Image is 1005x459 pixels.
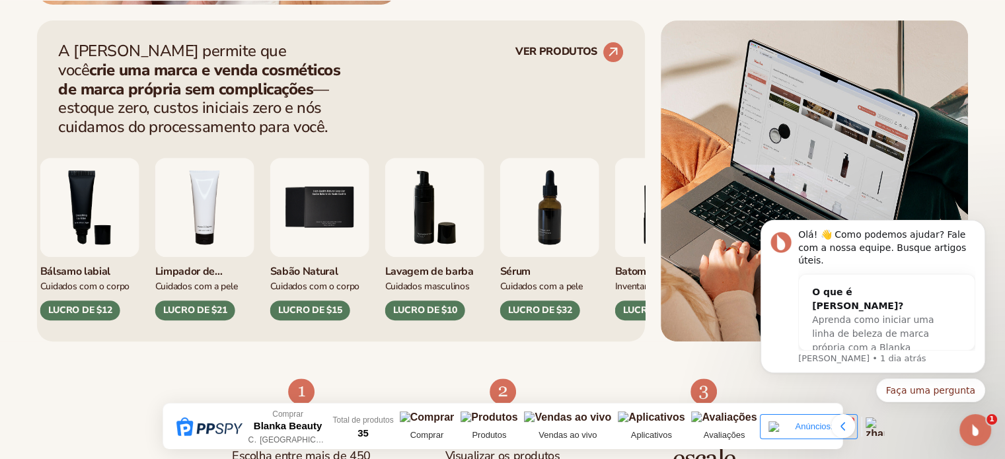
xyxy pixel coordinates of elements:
[959,414,991,446] iframe: Chat ao vivo do Intercom
[500,158,599,320] div: 7 / 9
[989,415,994,423] font: 1
[615,280,648,293] font: Inventar
[515,42,624,63] a: VER PRODUTOS
[155,264,223,293] font: Limpador de vitamina C
[48,304,112,316] font: LUCRO DE $12
[155,158,254,320] div: 4 / 9
[741,190,1005,423] iframe: Mensagem de notificação do intercomunicador
[270,158,369,257] img: Barra de sabão natural.
[58,40,286,81] font: A [PERSON_NAME] permite que você
[500,158,599,257] img: Soro de colágeno e retinol.
[385,264,474,279] font: Lavagem de barba
[288,378,315,405] img: Imagem 4 do Shopify
[690,378,717,405] img: Imagem 6 do Shopify
[40,158,139,320] div: 3 / 9
[385,158,484,320] div: 6 / 9
[40,158,139,257] img: Bálsamo labial suavizante.
[615,158,714,320] div: 8 / 9
[623,304,687,316] font: LUCRO DE $14
[500,264,531,279] font: Sérum
[270,158,369,320] div: 5 / 9
[385,280,470,293] font: Cuidados Masculinos
[58,59,340,100] font: crie uma marca e venda cosméticos de marca própria sem complicações
[385,158,484,257] img: Sabonete espumante para barba.
[393,304,457,316] font: LUCRO DE $10
[163,304,227,316] font: LUCRO DE $21
[278,304,342,316] font: LUCRO DE $15
[155,158,254,257] img: Limpador de vitamina C.
[490,378,516,405] img: Imagem 5 do Shopify
[155,280,238,293] font: Cuidados com a pele
[661,20,968,341] img: Imagem 2 do Shopify
[58,79,329,138] font: — estoque zero, custos iniciais zero e nós cuidamos do processamento para você.
[508,304,572,316] font: LUCRO DE $32
[40,280,130,293] font: Cuidados com o corpo
[615,158,714,257] img: Batom cremoso de luxo.
[515,44,597,59] font: VER PRODUTOS
[270,264,338,279] font: Sabão Natural
[270,280,359,293] font: Cuidados com o corpo
[500,280,583,293] font: Cuidados com a pele
[615,264,689,279] font: Batom cremoso
[40,264,111,279] font: Bálsamo labial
